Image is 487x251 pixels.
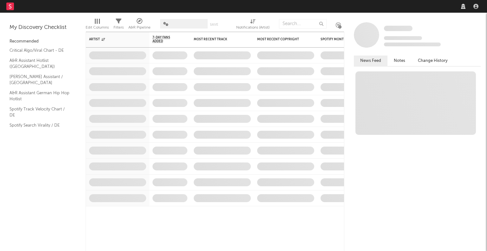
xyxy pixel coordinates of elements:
span: 7-Day Fans Added [153,36,178,43]
div: Filters [114,24,124,31]
div: My Discovery Checklist [10,24,76,31]
a: A&R Assistant Hotlist ([GEOGRAPHIC_DATA]) [10,57,70,70]
button: Change History [412,56,454,66]
div: Most Recent Track [194,37,241,41]
span: Some Artist [384,26,412,31]
div: A&R Pipeline [128,16,151,34]
a: Some Artist [384,25,412,32]
button: News Feed [354,56,387,66]
a: Spotify Search Virality / DE [10,122,70,129]
span: Tracking Since: [DATE] [384,36,422,40]
span: 0 fans last week [384,43,441,46]
button: Notes [387,56,412,66]
div: Edit Columns [86,16,109,34]
div: Spotify Monthly Listeners [321,37,368,41]
div: Notifications (Artist) [236,24,269,31]
a: Spotify Track Velocity Chart / DE [10,106,70,119]
a: A&R Assistant German Hip Hop Hotlist [10,89,70,102]
input: Search... [279,19,327,29]
div: Recommended [10,38,76,45]
div: Most Recent Copyright [257,37,305,41]
div: Filters [114,16,124,34]
div: Edit Columns [86,24,109,31]
div: Artist [89,37,137,41]
button: Save [210,23,218,26]
a: [PERSON_NAME] Assistant / [GEOGRAPHIC_DATA] [10,73,70,86]
div: Notifications (Artist) [236,16,269,34]
a: Critical Algo/Viral Chart - DE [10,47,70,54]
div: A&R Pipeline [128,24,151,31]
